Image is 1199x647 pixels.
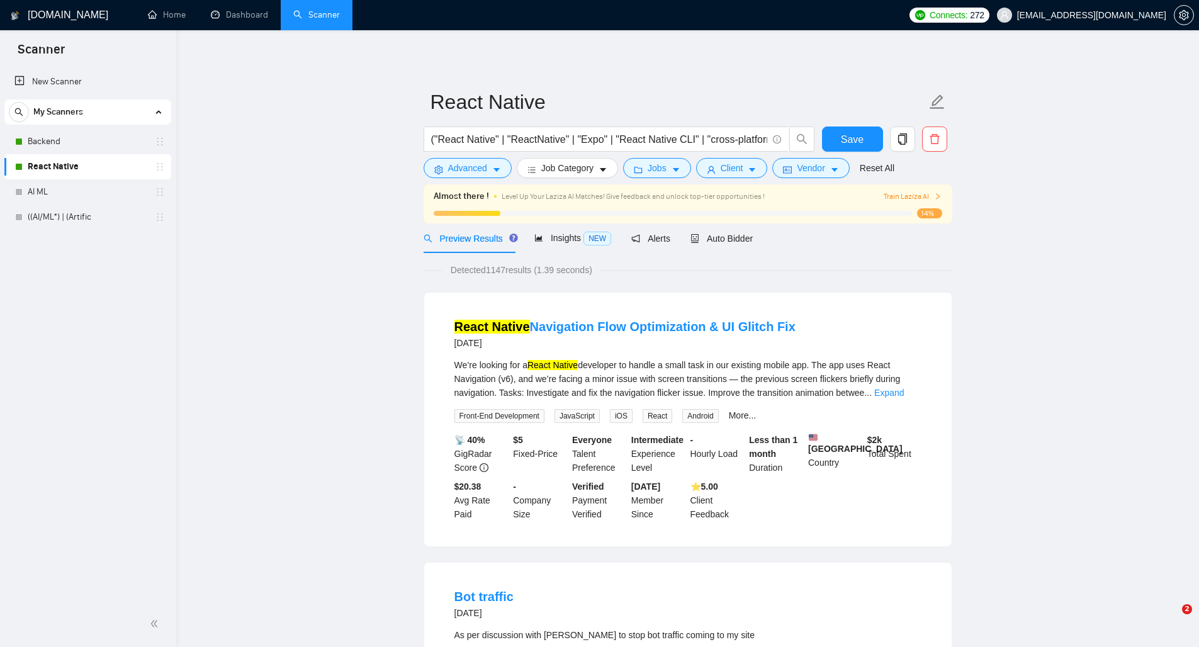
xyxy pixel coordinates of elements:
span: info-circle [773,135,781,143]
span: Scanner [8,40,75,67]
mark: React Native [527,360,578,370]
span: Advanced [448,161,487,175]
div: Country [806,433,865,475]
span: search [9,108,28,116]
button: folderJobscaret-down [623,158,691,178]
span: Auto Bidder [690,233,753,244]
b: Everyone [572,435,612,445]
li: My Scanners [4,99,171,230]
span: holder [155,212,165,222]
span: Jobs [648,161,667,175]
span: Connects: [930,8,967,22]
img: logo [11,6,20,26]
span: user [707,165,716,174]
span: idcard [783,165,792,174]
span: Android [682,409,718,423]
div: Avg Rate Paid [452,480,511,521]
span: search [790,133,814,145]
a: Backend [28,129,147,154]
span: My Scanners [33,99,83,125]
div: Client Feedback [688,480,747,521]
span: caret-down [830,165,839,174]
a: New Scanner [14,69,161,94]
div: Company Size [510,480,570,521]
span: 14% [917,208,942,218]
img: 🇺🇸 [809,433,818,442]
a: homeHome [148,9,186,20]
span: search [424,234,432,243]
button: idcardVendorcaret-down [772,158,849,178]
b: 📡 40% [454,435,485,445]
span: setting [1174,10,1193,20]
button: search [789,127,814,152]
div: [DATE] [454,605,514,621]
b: $ 2k [867,435,882,445]
span: 2 [1182,604,1192,614]
span: info-circle [480,463,488,472]
button: search [9,102,29,122]
a: setting [1174,10,1194,20]
a: dashboardDashboard [211,9,268,20]
li: New Scanner [4,69,171,94]
button: barsJob Categorycaret-down [517,158,618,178]
span: caret-down [672,165,680,174]
input: Search Freelance Jobs... [431,132,767,147]
span: Detected 1147 results (1.39 seconds) [442,263,601,277]
div: Member Since [629,480,688,521]
span: Vendor [797,161,825,175]
a: React NativeNavigation Flow Optimization & UI Glitch Fix [454,320,796,334]
div: GigRadar Score [452,433,511,475]
span: bars [527,165,536,174]
a: Expand [874,388,904,398]
a: More... [729,410,757,420]
span: holder [155,187,165,197]
b: Intermediate [631,435,684,445]
span: robot [690,234,699,243]
b: $ 5 [513,435,523,445]
button: copy [890,127,915,152]
span: JavaScript [554,409,600,423]
div: Tooltip anchor [508,232,519,244]
span: double-left [150,617,162,630]
div: Duration [746,433,806,475]
span: Save [841,132,864,147]
div: As per discussion with Zakaria to stop bot traffic coming to my site [454,628,921,642]
button: delete [922,127,947,152]
span: holder [155,137,165,147]
span: 272 [970,8,984,22]
mark: React Native [454,320,530,334]
span: user [1000,11,1009,20]
input: Scanner name... [431,86,926,118]
div: Talent Preference [570,433,629,475]
div: Experience Level [629,433,688,475]
button: userClientcaret-down [696,158,768,178]
span: folder [634,165,643,174]
button: Train Laziza AI [884,191,942,203]
b: [GEOGRAPHIC_DATA] [808,433,903,454]
span: notification [631,234,640,243]
a: ((AI/ML*) | (Artific [28,205,147,230]
a: AI ML [28,179,147,205]
a: searchScanner [293,9,340,20]
b: Less than 1 month [749,435,797,459]
span: holder [155,162,165,172]
b: [DATE] [631,481,660,492]
img: upwork-logo.png [915,10,925,20]
a: Bot traffic [454,590,514,604]
span: React [643,409,672,423]
span: caret-down [599,165,607,174]
a: React Native [28,154,147,179]
span: ... [864,388,872,398]
span: copy [891,133,915,145]
div: Total Spent [865,433,924,475]
div: Hourly Load [688,433,747,475]
span: caret-down [748,165,757,174]
div: Fixed-Price [510,433,570,475]
span: edit [929,94,945,110]
span: Client [721,161,743,175]
span: caret-down [492,165,501,174]
span: Job Category [541,161,594,175]
span: Front-End Development [454,409,544,423]
span: area-chart [534,233,543,242]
